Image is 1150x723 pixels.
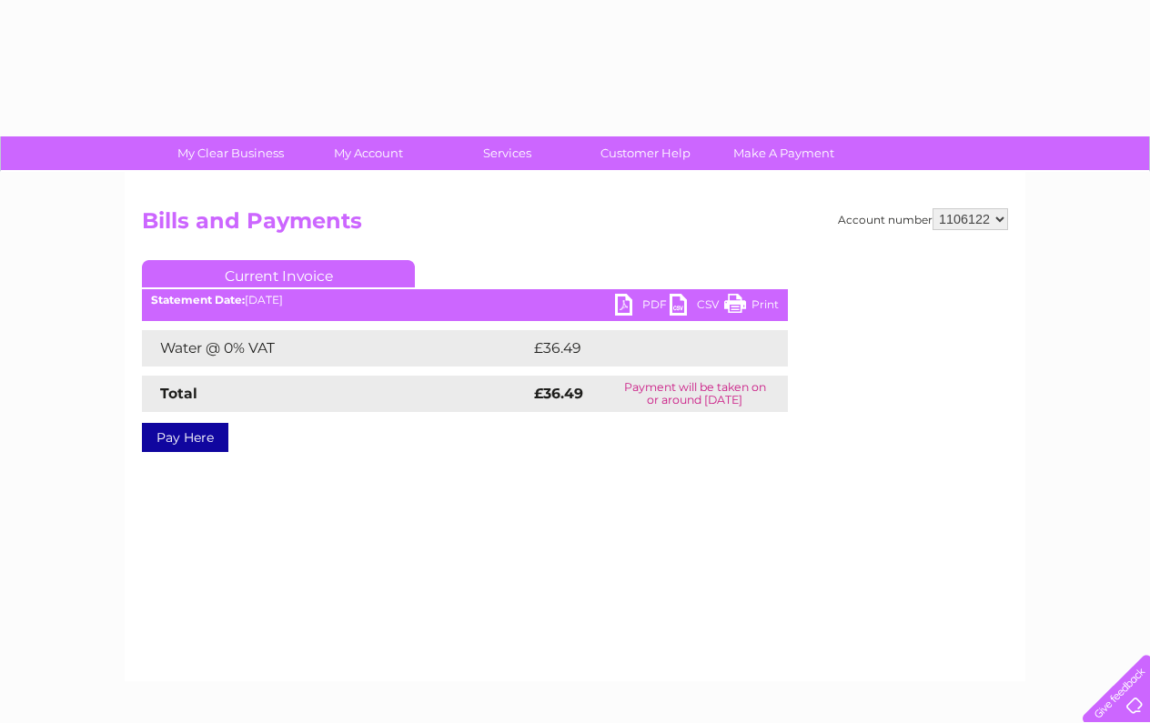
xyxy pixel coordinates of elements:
div: Account number [838,208,1008,230]
td: Water @ 0% VAT [142,330,530,367]
strong: Total [160,385,197,402]
td: £36.49 [530,330,752,367]
a: CSV [670,294,724,320]
a: PDF [615,294,670,320]
a: Current Invoice [142,260,415,287]
a: Pay Here [142,423,228,452]
a: My Clear Business [156,136,306,170]
h2: Bills and Payments [142,208,1008,243]
a: Make A Payment [709,136,859,170]
strong: £36.49 [534,385,583,402]
td: Payment will be taken on or around [DATE] [601,376,788,412]
b: Statement Date: [151,293,245,306]
a: My Account [294,136,444,170]
a: Services [432,136,582,170]
a: Print [724,294,779,320]
a: Customer Help [570,136,721,170]
div: [DATE] [142,294,788,306]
